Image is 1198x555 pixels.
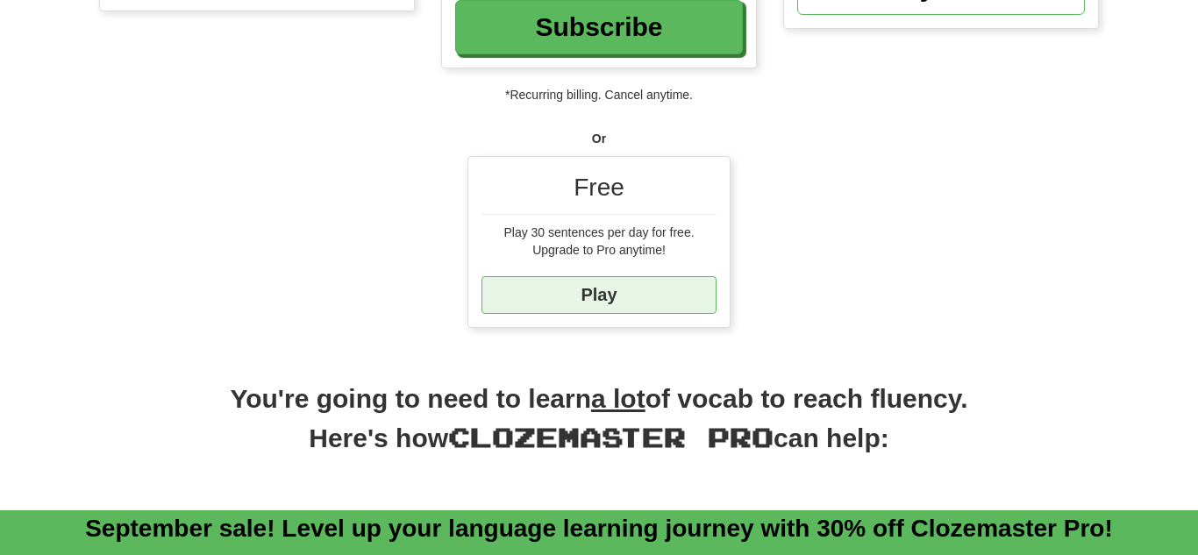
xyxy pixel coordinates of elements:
a: Play [481,276,717,314]
div: Play 30 sentences per day for free. [481,224,717,241]
a: September sale! Level up your language learning journey with 30% off Clozemaster Pro! [85,515,1113,542]
div: Free [481,170,717,215]
u: a lot [591,384,645,413]
strong: Or [592,132,606,146]
h2: You're going to need to learn of vocab to reach fluency. Here's how can help: [99,381,1099,475]
span: Clozemaster Pro [448,421,774,452]
div: Upgrade to Pro anytime! [481,241,717,259]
